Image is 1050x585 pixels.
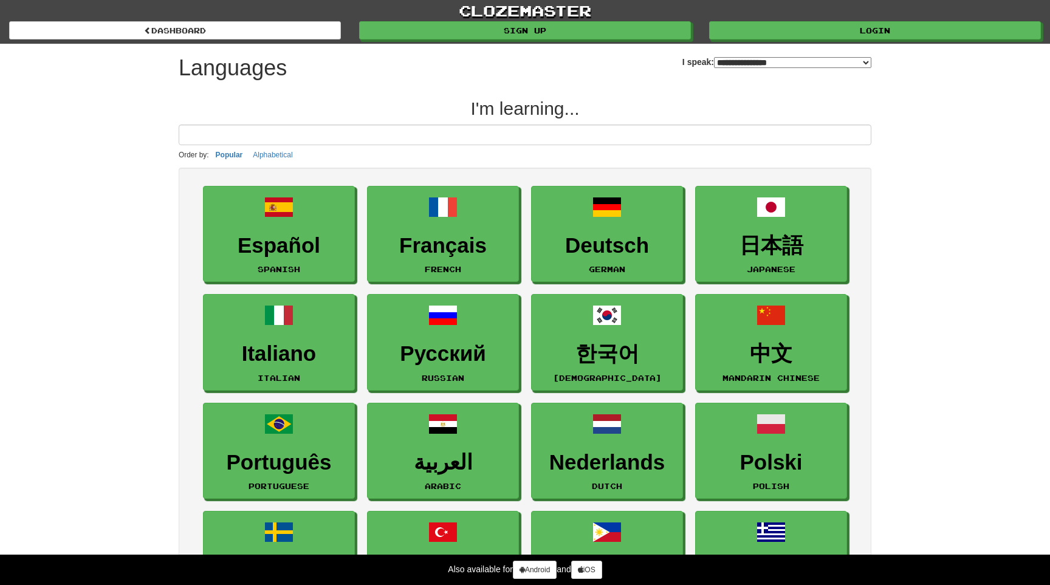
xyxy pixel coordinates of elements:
a: Sign up [359,21,691,39]
a: FrançaisFrench [367,186,519,282]
h2: I'm learning... [179,98,871,118]
a: ItalianoItalian [203,294,355,391]
a: 한국어[DEMOGRAPHIC_DATA] [531,294,683,391]
a: Android [513,561,557,579]
select: I speak: [714,57,871,68]
h3: Polski [702,451,840,474]
a: EspañolSpanish [203,186,355,282]
label: I speak: [682,56,871,68]
a: العربيةArabic [367,403,519,499]
h3: Русский [374,342,512,366]
a: PolskiPolish [695,403,847,499]
a: NederlandsDutch [531,403,683,499]
h3: 한국어 [538,342,676,366]
a: iOS [571,561,602,579]
small: Portuguese [249,482,309,490]
h3: 中文 [702,342,840,366]
small: Japanese [747,265,795,273]
small: Order by: [179,151,209,159]
h3: 日本語 [702,234,840,258]
small: Mandarin Chinese [722,374,820,382]
h3: Deutsch [538,234,676,258]
small: Arabic [425,482,461,490]
small: French [425,265,461,273]
h1: Languages [179,56,287,80]
a: dashboard [9,21,341,39]
button: Popular [212,148,247,162]
small: German [589,265,625,273]
h3: العربية [374,451,512,474]
a: DeutschGerman [531,186,683,282]
small: Dutch [592,482,622,490]
a: Login [709,21,1041,39]
small: Polish [753,482,789,490]
a: РусскийRussian [367,294,519,391]
small: Russian [422,374,464,382]
h3: Nederlands [538,451,676,474]
h3: Italiano [210,342,348,366]
small: [DEMOGRAPHIC_DATA] [553,374,662,382]
h3: Español [210,234,348,258]
small: Spanish [258,265,300,273]
small: Italian [258,374,300,382]
button: Alphabetical [249,148,296,162]
a: PortuguêsPortuguese [203,403,355,499]
a: 日本語Japanese [695,186,847,282]
a: 中文Mandarin Chinese [695,294,847,391]
h3: Português [210,451,348,474]
h3: Français [374,234,512,258]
